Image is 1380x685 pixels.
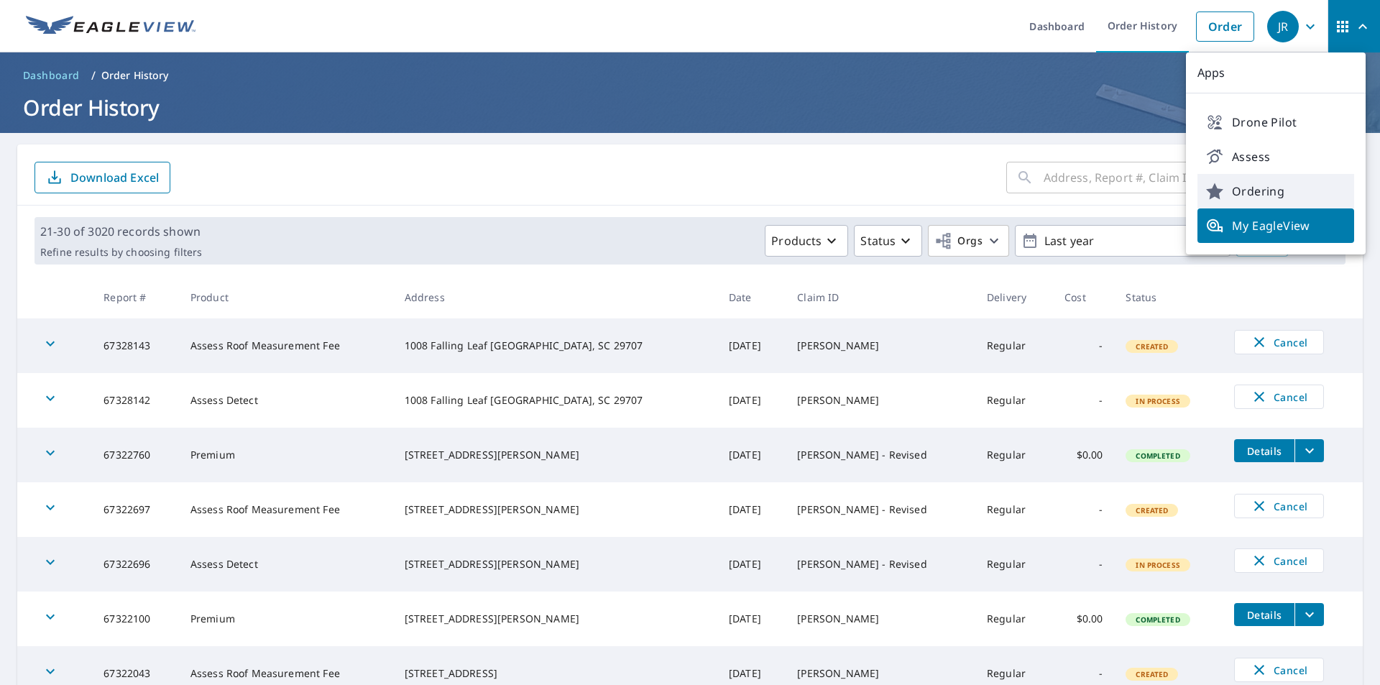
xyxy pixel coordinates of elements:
th: Address [393,276,717,318]
a: Drone Pilot [1197,105,1354,139]
span: Created [1127,505,1177,515]
td: 67328143 [92,318,179,373]
td: [DATE] [717,592,786,646]
td: [DATE] [717,537,786,592]
span: My EagleView [1206,217,1345,234]
span: Created [1127,669,1177,679]
button: Cancel [1234,548,1324,573]
td: [PERSON_NAME] [786,373,975,428]
td: Regular [975,318,1053,373]
td: 67322697 [92,482,179,537]
nav: breadcrumb [17,64,1363,87]
a: Assess [1197,139,1354,174]
th: Delivery [975,276,1053,318]
img: EV Logo [26,16,195,37]
div: 1008 Falling Leaf [GEOGRAPHIC_DATA], SC 29707 [405,393,706,408]
button: Status [854,225,922,257]
p: 21-30 of 3020 records shown [40,223,202,240]
td: Assess Roof Measurement Fee [179,318,393,373]
div: [STREET_ADDRESS][PERSON_NAME] [405,448,706,462]
button: Orgs [928,225,1009,257]
td: Regular [975,482,1053,537]
p: Products [771,232,822,249]
span: Dashboard [23,68,80,83]
button: detailsBtn-67322100 [1234,603,1294,626]
th: Product [179,276,393,318]
td: [DATE] [717,318,786,373]
span: Orgs [934,232,983,250]
span: Cancel [1249,388,1309,405]
p: Refine results by choosing filters [40,246,202,259]
span: Ordering [1206,183,1345,200]
td: - [1053,318,1114,373]
td: Regular [975,592,1053,646]
td: [DATE] [717,482,786,537]
td: 67322100 [92,592,179,646]
p: Order History [101,68,169,83]
a: My EagleView [1197,208,1354,243]
span: Cancel [1249,497,1309,515]
button: Cancel [1234,658,1324,682]
td: - [1053,482,1114,537]
button: filesDropdownBtn-67322100 [1294,603,1324,626]
div: [STREET_ADDRESS][PERSON_NAME] [405,612,706,626]
td: Regular [975,428,1053,482]
td: - [1053,373,1114,428]
button: filesDropdownBtn-67322760 [1294,439,1324,462]
div: [STREET_ADDRESS] [405,666,706,681]
td: Premium [179,428,393,482]
span: Details [1243,444,1286,458]
td: Assess Detect [179,373,393,428]
td: - [1053,537,1114,592]
span: In Process [1127,396,1189,406]
td: Premium [179,592,393,646]
p: Last year [1039,229,1207,254]
span: In Process [1127,560,1189,570]
h1: Order History [17,93,1363,122]
td: [PERSON_NAME] - Revised [786,537,975,592]
td: 67328142 [92,373,179,428]
th: Cost [1053,276,1114,318]
a: Order [1196,12,1254,42]
td: Assess Detect [179,537,393,592]
div: [STREET_ADDRESS][PERSON_NAME] [405,502,706,517]
button: Cancel [1234,330,1324,354]
th: Date [717,276,786,318]
p: Apps [1186,52,1366,93]
input: Address, Report #, Claim ID, etc. [1044,157,1282,198]
td: Assess Roof Measurement Fee [179,482,393,537]
p: Download Excel [70,170,159,185]
span: Created [1127,341,1177,351]
td: [PERSON_NAME] [786,592,975,646]
td: $0.00 [1053,428,1114,482]
td: [DATE] [717,373,786,428]
button: Products [765,225,848,257]
span: Cancel [1249,661,1309,679]
td: [PERSON_NAME] - Revised [786,482,975,537]
td: $0.00 [1053,592,1114,646]
td: Regular [975,373,1053,428]
button: Cancel [1234,494,1324,518]
td: [PERSON_NAME] - Revised [786,428,975,482]
td: 67322760 [92,428,179,482]
span: Completed [1127,615,1188,625]
div: [STREET_ADDRESS][PERSON_NAME] [405,557,706,571]
span: Completed [1127,451,1188,461]
th: Claim ID [786,276,975,318]
button: detailsBtn-67322760 [1234,439,1294,462]
a: Dashboard [17,64,86,87]
th: Status [1114,276,1223,318]
span: Cancel [1249,334,1309,351]
span: Assess [1206,148,1345,165]
td: 67322696 [92,537,179,592]
a: Ordering [1197,174,1354,208]
td: Regular [975,537,1053,592]
td: [PERSON_NAME] [786,318,975,373]
span: Cancel [1249,552,1309,569]
p: Status [860,232,896,249]
span: Details [1243,608,1286,622]
td: [DATE] [717,428,786,482]
button: Cancel [1234,385,1324,409]
button: Download Excel [34,162,170,193]
div: JR [1267,11,1299,42]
